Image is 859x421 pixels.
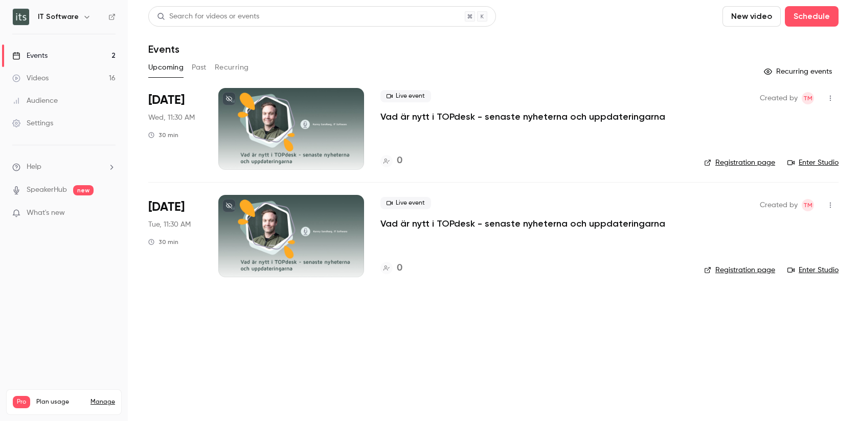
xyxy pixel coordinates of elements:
[12,96,58,106] div: Audience
[13,396,30,408] span: Pro
[380,261,402,275] a: 0
[148,238,178,246] div: 30 min
[13,9,29,25] img: IT Software
[380,90,431,102] span: Live event
[759,63,839,80] button: Recurring events
[12,73,49,83] div: Videos
[802,199,814,211] span: Tanya Masiyenka
[380,217,665,230] a: Vad är nytt i TOPdesk - senaste nyheterna och uppdateringarna
[38,12,79,22] h6: IT Software
[148,131,178,139] div: 30 min
[148,59,184,76] button: Upcoming
[704,158,775,168] a: Registration page
[785,6,839,27] button: Schedule
[27,185,67,195] a: SpeakerHub
[148,195,202,277] div: Dec 16 Tue, 11:30 AM (Europe/Stockholm)
[148,219,191,230] span: Tue, 11:30 AM
[27,162,41,172] span: Help
[380,110,665,123] a: Vad är nytt i TOPdesk - senaste nyheterna och uppdateringarna
[148,199,185,215] span: [DATE]
[787,158,839,168] a: Enter Studio
[803,92,812,104] span: TM
[148,88,202,170] div: Oct 22 Wed, 11:30 AM (Europe/Stockholm)
[704,265,775,275] a: Registration page
[148,113,195,123] span: Wed, 11:30 AM
[148,43,179,55] h1: Events
[380,197,431,209] span: Live event
[802,92,814,104] span: Tanya Masiyenka
[148,92,185,108] span: [DATE]
[12,51,48,61] div: Events
[157,11,259,22] div: Search for videos or events
[760,199,798,211] span: Created by
[91,398,115,406] a: Manage
[380,154,402,168] a: 0
[397,154,402,168] h4: 0
[787,265,839,275] a: Enter Studio
[12,118,53,128] div: Settings
[12,162,116,172] li: help-dropdown-opener
[215,59,249,76] button: Recurring
[760,92,798,104] span: Created by
[73,185,94,195] span: new
[192,59,207,76] button: Past
[27,208,65,218] span: What's new
[36,398,84,406] span: Plan usage
[397,261,402,275] h4: 0
[803,199,812,211] span: TM
[722,6,781,27] button: New video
